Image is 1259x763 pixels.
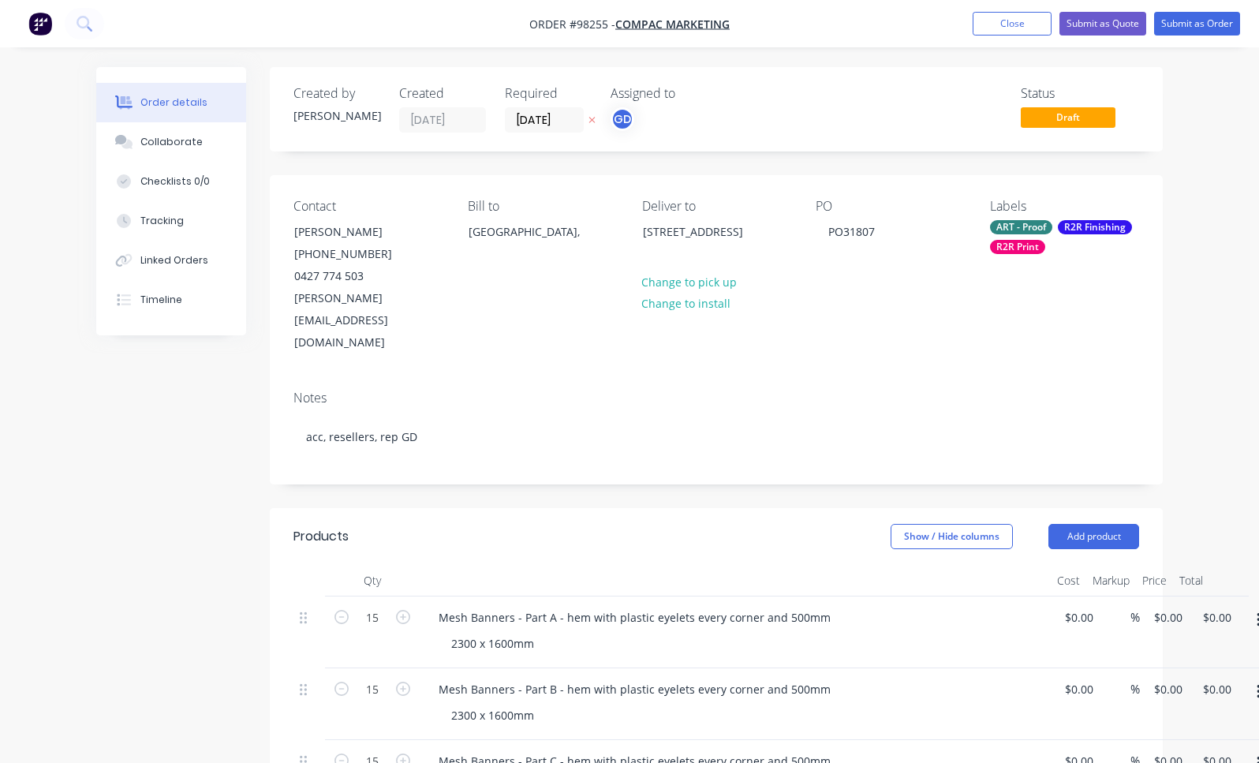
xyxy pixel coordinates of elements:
span: Order #98255 - [529,17,615,32]
div: Total [1173,565,1209,597]
button: Submit as Quote [1059,12,1146,36]
button: Submit as Order [1154,12,1240,36]
div: Order details [140,95,207,110]
div: PO31807 [816,220,887,243]
div: Status [1021,86,1139,101]
div: Deliver to [642,199,791,214]
div: Linked Orders [140,253,208,267]
div: Qty [325,565,420,597]
div: Contact [293,199,443,214]
div: 2300 x 1600mm [439,632,547,655]
div: Mesh Banners - Part A - hem with plastic eyelets every corner and 500mm [426,606,843,629]
button: GD [611,107,634,131]
div: [GEOGRAPHIC_DATA], [455,220,613,271]
button: Change to install [633,293,738,314]
div: PO [816,199,965,214]
div: R2R Print [990,240,1045,254]
img: Factory [28,12,52,36]
div: Created [399,86,486,101]
button: Close [973,12,1052,36]
div: Collaborate [140,135,203,149]
button: Change to pick up [633,271,745,292]
div: Timeline [140,293,182,307]
span: % [1130,680,1140,698]
div: Checklists 0/0 [140,174,210,189]
button: Order details [96,83,246,122]
div: Cost [1051,565,1086,597]
button: Checklists 0/0 [96,162,246,201]
div: [PERSON_NAME][PHONE_NUMBER]0427 774 503[PERSON_NAME][EMAIL_ADDRESS][DOMAIN_NAME] [281,220,439,354]
button: Add product [1048,524,1139,549]
button: Collaborate [96,122,246,162]
button: Timeline [96,280,246,320]
div: Notes [293,391,1139,406]
div: Mesh Banners - Part B - hem with plastic eyelets every corner and 500mm [426,678,843,701]
button: Tracking [96,201,246,241]
div: Required [505,86,592,101]
div: [PERSON_NAME][EMAIL_ADDRESS][DOMAIN_NAME] [294,287,425,353]
div: [PERSON_NAME] [294,221,425,243]
div: 0427 774 503 [294,265,425,287]
div: R2R Finishing [1058,220,1132,234]
div: [PERSON_NAME] [293,107,380,124]
a: COMPAC MARKETING [615,17,730,32]
span: Draft [1021,107,1115,127]
div: acc, resellers, rep GD [293,413,1139,461]
div: [GEOGRAPHIC_DATA], [469,221,600,243]
div: [PHONE_NUMBER] [294,243,425,265]
button: Show / Hide columns [891,524,1013,549]
div: Created by [293,86,380,101]
div: Products [293,527,349,546]
div: Bill to [468,199,617,214]
div: 2300 x 1600mm [439,704,547,727]
div: ART - Proof [990,220,1052,234]
div: Markup [1086,565,1136,597]
div: [STREET_ADDRESS] [629,220,787,271]
div: Price [1136,565,1173,597]
span: % [1130,608,1140,626]
button: Linked Orders [96,241,246,280]
div: Labels [990,199,1139,214]
div: [STREET_ADDRESS] [643,221,774,243]
div: Assigned to [611,86,768,101]
div: Tracking [140,214,184,228]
